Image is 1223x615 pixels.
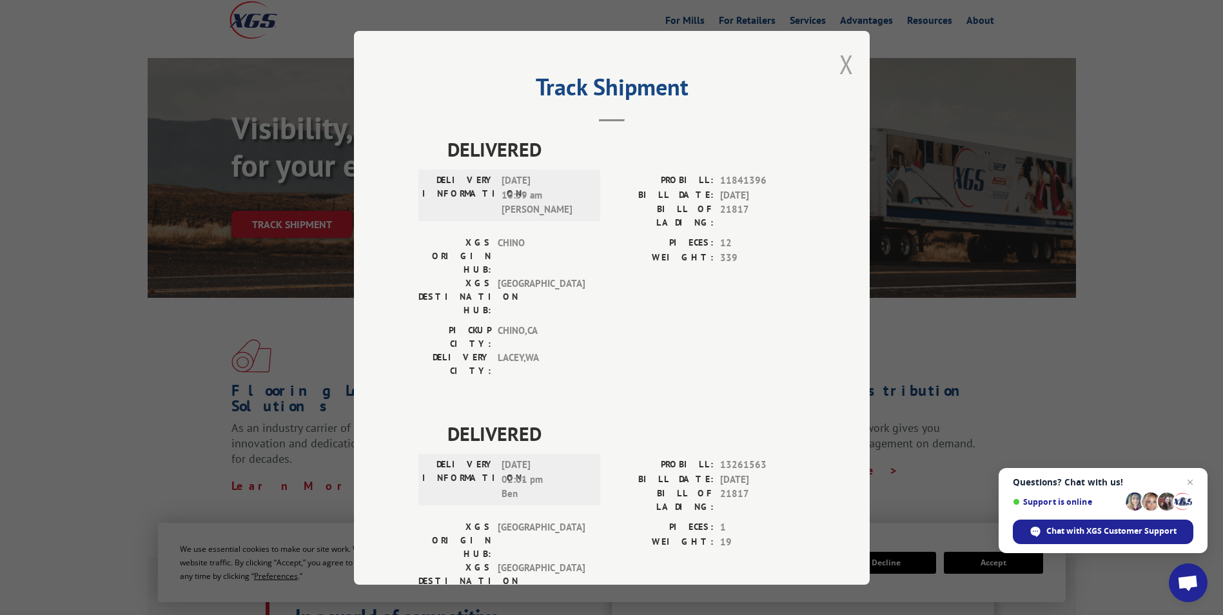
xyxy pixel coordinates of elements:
span: [DATE] [720,472,805,487]
span: 21817 [720,202,805,229]
span: [GEOGRAPHIC_DATA] [498,520,585,561]
span: CHINO , CA [498,324,585,351]
span: [GEOGRAPHIC_DATA] [498,561,585,601]
span: [GEOGRAPHIC_DATA] [498,277,585,317]
label: PIECES: [612,520,714,535]
label: XGS DESTINATION HUB: [418,561,491,601]
label: PROBILL: [612,173,714,188]
label: PROBILL: [612,458,714,473]
label: BILL DATE: [612,472,714,487]
span: 11841396 [720,173,805,188]
label: DELIVERY INFORMATION: [422,173,495,217]
label: XGS ORIGIN HUB: [418,520,491,561]
span: CHINO [498,236,585,277]
h2: Track Shipment [418,78,805,102]
span: 1 [720,520,805,535]
span: Questions? Chat with us! [1013,477,1193,487]
label: BILL DATE: [612,188,714,202]
div: Open chat [1169,563,1208,602]
label: XGS DESTINATION HUB: [418,277,491,317]
label: PICKUP CITY: [418,324,491,351]
label: WEIGHT: [612,250,714,265]
span: DELIVERED [447,419,805,448]
label: DELIVERY INFORMATION: [422,458,495,502]
label: PIECES: [612,236,714,251]
button: Close modal [839,47,854,81]
span: 19 [720,534,805,549]
span: [DATE] 10:39 am [PERSON_NAME] [502,173,589,217]
span: 13261563 [720,458,805,473]
span: 12 [720,236,805,251]
span: LACEY , WA [498,351,585,378]
span: 21817 [720,487,805,514]
span: Support is online [1013,497,1121,507]
span: DELIVERED [447,135,805,164]
label: DELIVERY CITY: [418,351,491,378]
span: 339 [720,250,805,265]
label: WEIGHT: [612,534,714,549]
span: Close chat [1182,474,1198,490]
div: Chat with XGS Customer Support [1013,520,1193,544]
label: BILL OF LADING: [612,202,714,229]
label: BILL OF LADING: [612,487,714,514]
span: Chat with XGS Customer Support [1046,525,1177,537]
span: [DATE] [720,188,805,202]
span: [DATE] 02:01 pm Ben [502,458,589,502]
label: XGS ORIGIN HUB: [418,236,491,277]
